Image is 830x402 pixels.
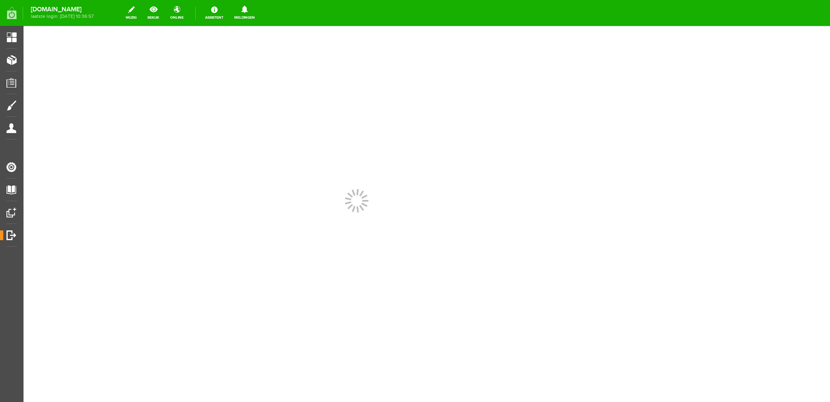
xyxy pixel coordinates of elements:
strong: [DOMAIN_NAME] [31,7,94,12]
a: wijzig [121,4,141,22]
a: bekijk [143,4,164,22]
a: online [165,4,188,22]
span: laatste login: [DATE] 10:36:57 [31,14,94,19]
a: Assistent [200,4,228,22]
a: Meldingen [229,4,260,22]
